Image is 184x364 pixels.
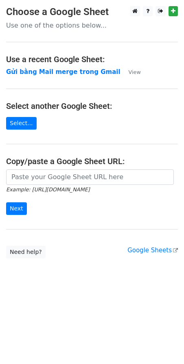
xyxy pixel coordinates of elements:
[6,21,178,30] p: Use one of the options below...
[6,68,120,76] a: Gửi bằng Mail merge trong Gmail
[6,246,46,258] a: Need help?
[129,69,141,75] small: View
[6,156,178,166] h4: Copy/paste a Google Sheet URL:
[6,202,27,215] input: Next
[6,117,37,130] a: Select...
[6,186,90,193] small: Example: [URL][DOMAIN_NAME]
[6,6,178,18] h3: Choose a Google Sheet
[6,169,174,185] input: Paste your Google Sheet URL here
[127,247,178,254] a: Google Sheets
[6,54,178,64] h4: Use a recent Google Sheet:
[6,101,178,111] h4: Select another Google Sheet:
[120,68,141,76] a: View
